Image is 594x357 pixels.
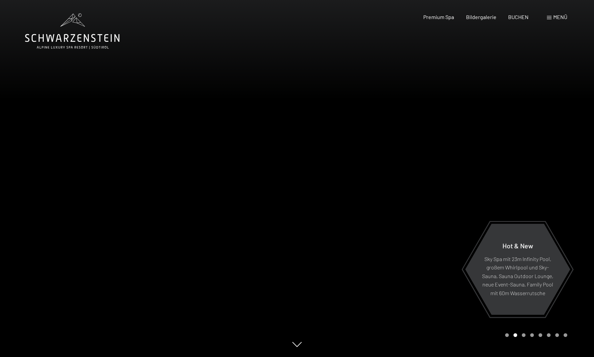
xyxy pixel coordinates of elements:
div: Carousel Page 4 [530,333,534,337]
span: Menü [553,14,567,20]
a: Hot & New Sky Spa mit 23m Infinity Pool, großem Whirlpool und Sky-Sauna, Sauna Outdoor Lounge, ne... [465,223,571,315]
div: Carousel Page 1 [505,333,509,337]
div: Carousel Page 5 [539,333,542,337]
a: BUCHEN [508,14,529,20]
span: Hot & New [502,241,533,249]
div: Carousel Page 2 (Current Slide) [513,333,517,337]
div: Carousel Page 7 [555,333,559,337]
div: Carousel Page 3 [522,333,526,337]
a: Premium Spa [423,14,454,20]
p: Sky Spa mit 23m Infinity Pool, großem Whirlpool und Sky-Sauna, Sauna Outdoor Lounge, neue Event-S... [481,254,554,297]
div: Carousel Page 6 [547,333,551,337]
div: Carousel Page 8 [564,333,567,337]
a: Bildergalerie [466,14,496,20]
div: Carousel Pagination [503,333,567,337]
